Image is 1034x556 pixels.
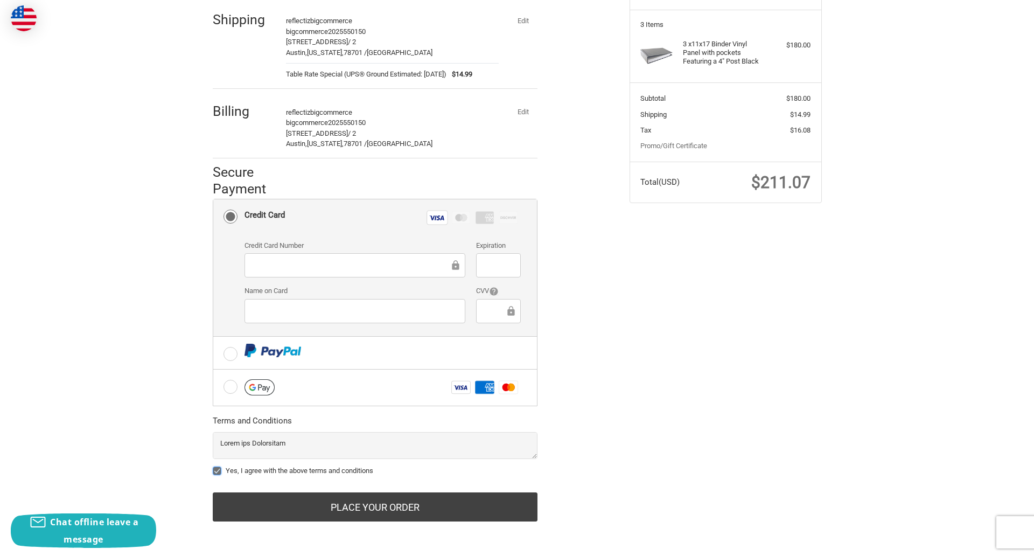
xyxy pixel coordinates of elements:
span: $211.07 [751,173,811,192]
span: $180.00 [786,94,811,102]
a: Promo/Gift Certificate [640,142,707,150]
iframe: Secure Credit Card Frame - Cardholder Name [252,305,458,317]
h4: 3 x 11x17 Binder Vinyl Panel with pockets Featuring a 4" Post Black [683,40,765,66]
span: Total (USD) [640,177,680,187]
span: Austin, [286,48,307,57]
span: [GEOGRAPHIC_DATA] [367,140,432,148]
iframe: Secure Credit Card Frame - Expiration Date [484,259,513,272]
span: Subtotal [640,94,666,102]
span: reflectiz [286,108,310,116]
textarea: Lorem ips Dolorsitam Consectet adipisc Elit sed doei://tem.97i33.utl Etdolor ma aliq://eni.29a28.... [213,432,537,459]
h2: Shipping [213,11,276,28]
label: Yes, I agree with the above terms and conditions [213,467,537,475]
span: bigcommerce [286,27,328,36]
button: Place Your Order [213,492,537,522]
span: 78701 / [344,48,367,57]
img: duty and tax information for United States [11,5,37,31]
label: Expiration [476,240,521,251]
span: Austin, [286,140,307,148]
legend: Terms and Conditions [213,415,292,432]
span: reflectiz [286,17,310,25]
h2: Secure Payment [213,164,285,198]
span: $14.99 [790,110,811,119]
iframe: Secure Credit Card Frame - CVV [484,305,505,317]
div: Credit Card [244,206,285,224]
span: / 2 [348,129,356,137]
span: bigcommerce [310,108,352,116]
button: Edit [509,105,537,120]
span: Chat offline leave a message [50,516,138,545]
img: Google Pay icon [244,379,275,395]
label: Credit Card Number [244,240,465,251]
span: Table Rate Special (UPS® Ground Estimated: [DATE]) [286,69,446,80]
div: $180.00 [768,40,811,51]
span: Tax [640,126,651,134]
button: Chat offline leave a message [11,513,156,548]
span: Checkout [65,5,97,15]
span: $14.99 [446,69,472,80]
span: $16.08 [790,126,811,134]
span: 78701 / [344,140,367,148]
span: bigcommerce [310,17,352,25]
label: CVV [476,286,521,296]
span: Shipping [640,110,667,119]
span: [US_STATE], [307,48,344,57]
span: [GEOGRAPHIC_DATA] [367,48,432,57]
span: bigcommerce [286,119,328,127]
span: [STREET_ADDRESS] [286,38,348,46]
span: / 2 [348,38,356,46]
label: Name on Card [244,286,465,296]
span: 2025550150 [328,119,366,127]
span: 2025550150 [328,27,366,36]
span: [US_STATE], [307,140,344,148]
iframe: Secure Credit Card Frame - Credit Card Number [252,259,450,272]
img: PayPal icon [244,344,301,357]
h3: 3 Items [640,20,811,29]
span: [STREET_ADDRESS] [286,129,348,137]
h2: Billing [213,103,276,120]
button: Edit [509,13,537,28]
